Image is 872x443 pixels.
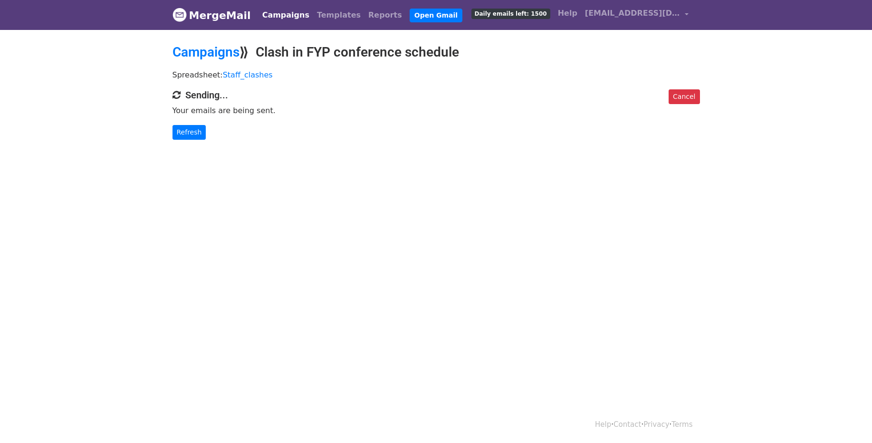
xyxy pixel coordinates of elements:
a: Cancel [669,89,700,104]
p: Your emails are being sent. [172,106,700,116]
a: Reports [364,6,406,25]
a: Daily emails left: 1500 [468,4,554,23]
a: Staff_clashes [223,70,273,79]
a: Open Gmail [410,9,462,22]
a: Terms [671,420,692,429]
span: Daily emails left: 1500 [471,9,550,19]
img: MergeMail logo [172,8,187,22]
a: Templates [313,6,364,25]
a: Help [595,420,611,429]
a: MergeMail [172,5,251,25]
h2: ⟫ Clash in FYP conference schedule [172,44,700,60]
a: Help [554,4,581,23]
a: [EMAIL_ADDRESS][DOMAIN_NAME] [581,4,692,26]
span: [EMAIL_ADDRESS][DOMAIN_NAME] [585,8,680,19]
a: Contact [613,420,641,429]
a: Privacy [643,420,669,429]
h4: Sending... [172,89,700,101]
a: Refresh [172,125,206,140]
p: Spreadsheet: [172,70,700,80]
a: Campaigns [259,6,313,25]
a: Campaigns [172,44,240,60]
